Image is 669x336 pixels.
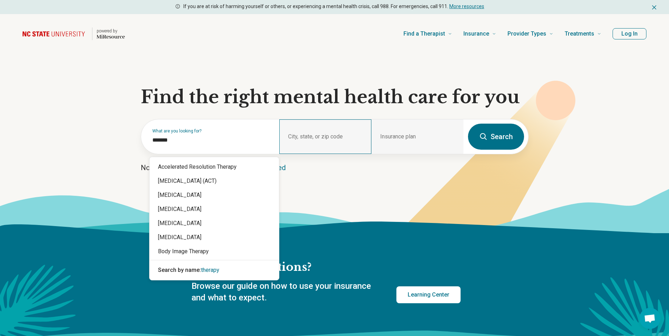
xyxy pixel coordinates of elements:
div: Suggestions [150,157,279,280]
span: Search by name: [158,267,201,273]
label: What are you looking for? [152,129,271,133]
div: Accelerated Resolution Therapy [150,160,279,174]
h2: Have any questions? [191,260,461,275]
p: Not sure what you’re looking for? [141,163,529,173]
div: [MEDICAL_DATA] [150,216,279,230]
a: Home page [23,23,125,45]
h1: Find the right mental health care for you [141,87,529,108]
p: powered by [97,28,125,34]
div: Open chat [639,308,661,329]
span: Find a Therapist [403,29,445,39]
span: Provider Types [507,29,546,39]
p: Browse our guide on how to use your insurance and what to expect. [191,280,379,304]
p: If you are at risk of harming yourself or others, or experiencing a mental health crisis, call 98... [183,3,484,10]
span: therapy [201,267,219,273]
span: Insurance [463,29,489,39]
button: Dismiss [651,3,658,11]
a: Learning Center [396,286,461,303]
div: Body Image Therapy [150,244,279,259]
div: [MEDICAL_DATA] (ACT) [150,174,279,188]
div: [MEDICAL_DATA] [150,230,279,244]
button: Search [468,124,524,150]
div: [MEDICAL_DATA] [150,188,279,202]
div: [MEDICAL_DATA] [150,202,279,216]
span: Treatments [565,29,594,39]
button: Log In [613,28,646,39]
a: More resources [449,4,484,9]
